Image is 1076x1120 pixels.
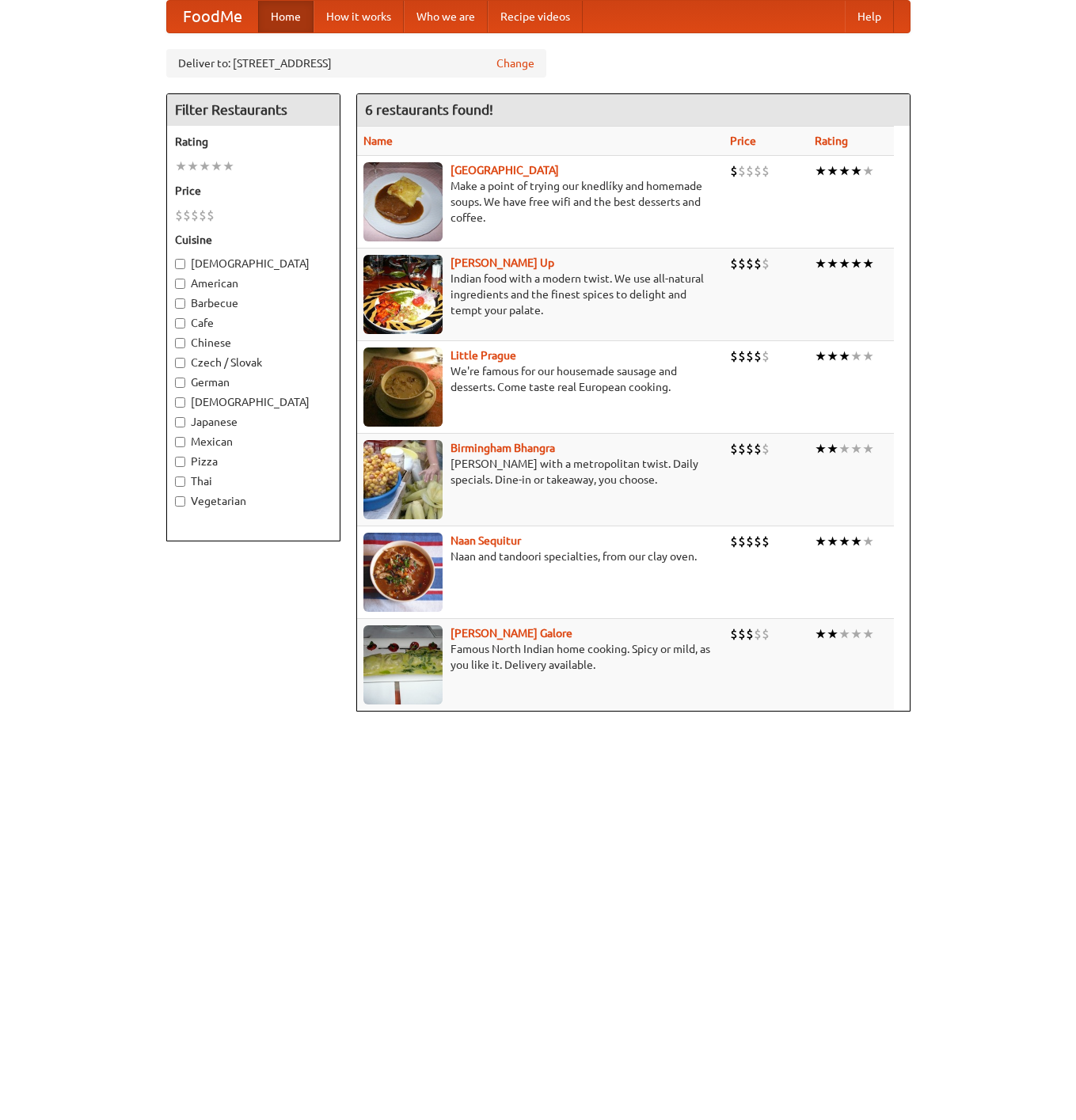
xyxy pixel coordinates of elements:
input: Vegetarian [175,496,185,507]
p: [PERSON_NAME] with a metropolitan twist. Daily specials. Dine-in or takeaway, you choose. [363,456,718,488]
p: Naan and tandoori specialties, from our clay oven. [363,549,718,564]
input: [DEMOGRAPHIC_DATA] [175,259,185,269]
li: ★ [850,533,862,550]
li: ★ [862,255,874,272]
li: $ [183,207,191,224]
li: ★ [827,347,838,365]
input: Pizza [175,457,185,467]
a: How it works [314,1,404,32]
input: Cafe [175,318,185,328]
img: currygalore.jpg [363,625,443,704]
a: [PERSON_NAME] Up [451,256,554,269]
li: $ [730,255,738,272]
img: czechpoint.jpg [363,162,443,241]
li: $ [754,625,762,643]
li: $ [762,533,770,550]
input: [DEMOGRAPHIC_DATA] [175,397,185,408]
input: American [175,279,185,289]
p: Indian food with a modern twist. We use all-natural ingredients and the finest spices to delight ... [363,271,718,318]
li: $ [754,533,762,550]
li: ★ [827,533,838,550]
li: $ [738,533,746,550]
label: [DEMOGRAPHIC_DATA] [175,256,332,271]
input: Mexican [175,437,185,447]
label: Chinese [175,335,332,351]
li: ★ [815,255,827,272]
li: ★ [838,625,850,643]
li: $ [738,625,746,643]
li: ★ [862,440,874,457]
input: German [175,378,185,388]
li: ★ [838,255,850,272]
li: $ [762,347,770,365]
li: $ [207,207,215,224]
a: Who we are [404,1,488,32]
li: ★ [827,162,838,180]
a: Naan Sequitur [451,534,521,547]
li: $ [738,255,746,272]
li: $ [762,440,770,457]
li: $ [762,255,770,272]
li: ★ [827,440,838,457]
li: $ [754,440,762,457]
li: ★ [175,158,187,175]
li: $ [175,207,183,224]
li: ★ [815,625,827,643]
li: ★ [850,162,862,180]
li: $ [730,347,738,365]
input: Japanese [175,417,185,427]
li: $ [738,347,746,365]
label: Mexican [175,434,332,450]
li: $ [754,255,762,272]
ng-pluralize: 6 restaurants found! [365,102,493,117]
label: Vegetarian [175,493,332,509]
a: Little Prague [451,349,516,362]
label: Czech / Slovak [175,355,332,370]
input: Barbecue [175,298,185,309]
img: littleprague.jpg [363,347,443,427]
a: Help [845,1,894,32]
li: ★ [838,347,850,365]
li: ★ [850,625,862,643]
img: naansequitur.jpg [363,533,443,612]
label: Japanese [175,414,332,430]
li: $ [746,162,754,180]
li: $ [730,625,738,643]
p: Famous North Indian home cooking. Spicy or mild, as you like it. Delivery available. [363,641,718,673]
a: Birmingham Bhangra [451,442,555,454]
li: $ [746,625,754,643]
h5: Cuisine [175,232,332,248]
li: $ [746,533,754,550]
li: ★ [862,162,874,180]
li: ★ [815,347,827,365]
a: [PERSON_NAME] Galore [451,627,572,640]
input: Thai [175,476,185,487]
li: $ [730,440,738,457]
li: ★ [199,158,211,175]
li: ★ [862,533,874,550]
img: bhangra.jpg [363,440,443,519]
li: $ [730,533,738,550]
a: Name [363,135,393,147]
li: $ [746,347,754,365]
li: $ [738,162,746,180]
li: ★ [827,625,838,643]
li: ★ [850,347,862,365]
li: $ [738,440,746,457]
label: [DEMOGRAPHIC_DATA] [175,394,332,410]
li: ★ [862,347,874,365]
a: Change [496,55,534,71]
p: We're famous for our housemade sausage and desserts. Come taste real European cooking. [363,363,718,395]
li: $ [199,207,207,224]
li: $ [746,255,754,272]
li: ★ [222,158,234,175]
label: American [175,275,332,291]
a: [GEOGRAPHIC_DATA] [451,164,559,177]
label: German [175,374,332,390]
input: Czech / Slovak [175,358,185,368]
li: ★ [850,440,862,457]
p: Make a point of trying our knedlíky and homemade soups. We have free wifi and the best desserts a... [363,178,718,226]
li: ★ [838,162,850,180]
